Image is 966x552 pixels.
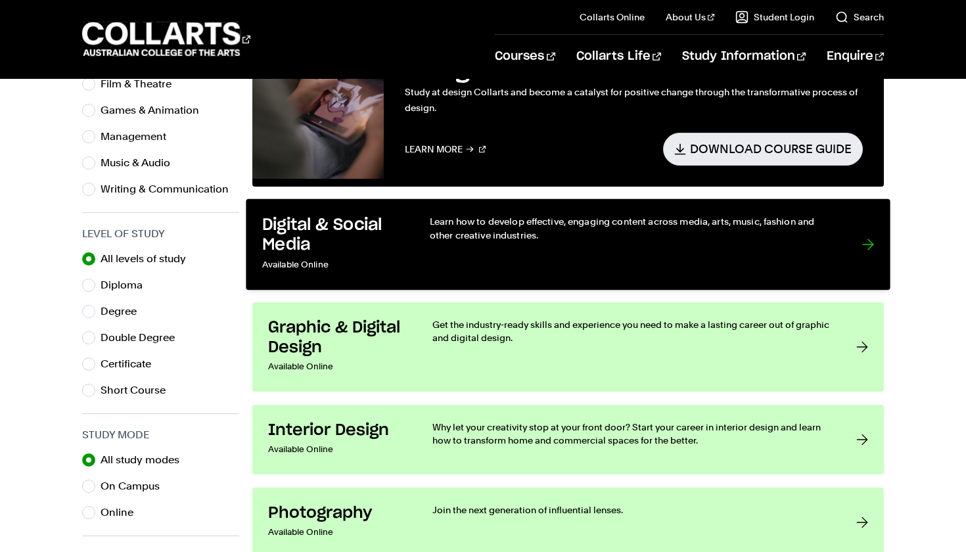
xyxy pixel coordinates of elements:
[101,503,144,522] label: Online
[101,329,185,347] label: Double Degree
[82,427,239,443] h3: Study Mode
[101,276,153,294] label: Diploma
[262,255,403,274] p: Available Online
[82,20,250,58] div: Go to homepage
[268,440,406,459] p: Available Online
[101,381,176,400] label: Short Course
[432,318,830,344] p: Get the industry-ready skills and experience you need to make a lasting career out of graphic and...
[432,421,830,447] p: Why let your creativity stop at your front door? Start your career in interior design and learn h...
[576,35,661,78] a: Collarts Life
[663,133,863,165] a: Download Course Guide
[430,215,835,242] p: Learn how to develop effective, engaging content across media, arts, music, fashion and other cre...
[101,355,162,373] label: Certificate
[268,523,406,541] p: Available Online
[101,451,190,469] label: All study modes
[101,127,177,146] label: Management
[405,84,863,116] p: Study at design Collarts and become a catalyst for positive change through the transformative pro...
[252,302,884,392] a: Graphic & Digital Design Available Online Get the industry-ready skills and experience you need t...
[580,11,645,24] a: Collarts Online
[262,215,403,255] h3: Digital & Social Media
[252,34,384,179] img: Design
[827,35,884,78] a: Enquire
[666,11,714,24] a: About Us
[835,11,884,24] a: Search
[268,318,406,357] h3: Graphic & Digital Design
[495,35,555,78] a: Courses
[268,503,406,523] h3: Photography
[82,226,239,242] h3: Level of Study
[101,101,210,120] label: Games & Animation
[682,35,806,78] a: Study Information
[268,357,406,376] p: Available Online
[252,405,884,474] a: Interior Design Available Online Why let your creativity stop at your front door? Start your care...
[101,302,147,321] label: Degree
[101,154,181,172] label: Music & Audio
[101,477,170,495] label: On Campus
[432,503,830,517] p: Join the next generation of influential lenses.
[101,75,182,93] label: Film & Theatre
[101,250,196,268] label: All levels of study
[101,180,239,198] label: Writing & Communication
[735,11,814,24] a: Student Login
[405,133,486,165] a: Learn More
[246,198,890,290] a: Digital & Social Media Available Online Learn how to develop effective, engaging content across m...
[268,421,406,440] h3: Interior Design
